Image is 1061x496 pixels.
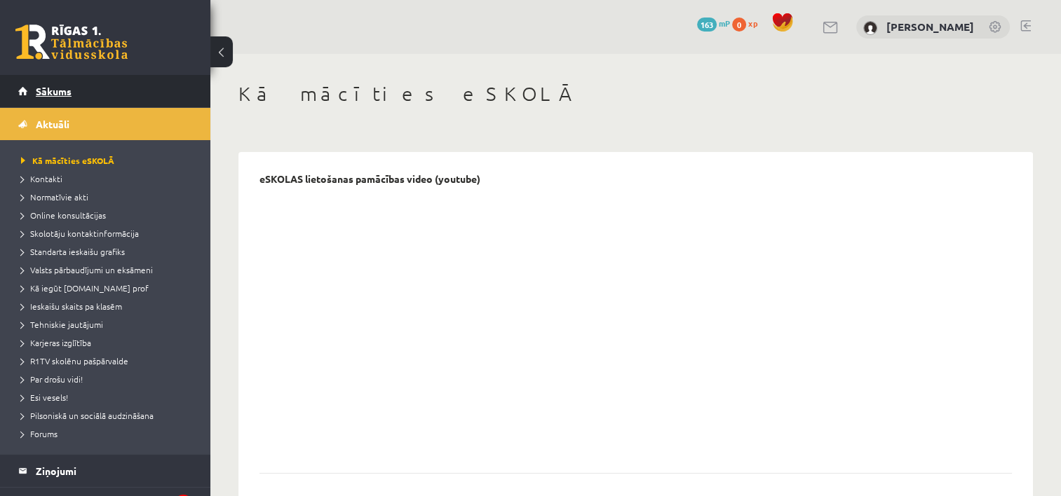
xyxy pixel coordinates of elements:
[21,227,196,240] a: Skolotāju kontaktinformācija
[21,355,128,366] span: R1TV skolēnu pašpārvalde
[18,75,193,107] a: Sākums
[21,392,68,403] span: Esi vesels!
[21,155,114,166] span: Kā mācīties eSKOLĀ
[21,173,62,184] span: Kontakti
[21,154,196,167] a: Kā mācīties eSKOLĀ
[21,319,103,330] span: Tehniskie jautājumi
[21,373,196,385] a: Par drošu vidi!
[18,108,193,140] a: Aktuāli
[21,172,196,185] a: Kontakti
[21,409,196,422] a: Pilsoniskā un sociālā audzināšana
[732,18,764,29] a: 0 xp
[21,410,154,421] span: Pilsoniskā un sociālā audzināšana
[238,82,1033,106] h1: Kā mācīties eSKOLĀ
[21,245,196,258] a: Standarta ieskaišu grafiks
[21,337,91,348] span: Karjeras izglītība
[36,455,193,487] legend: Ziņojumi
[21,427,196,440] a: Forums
[21,318,196,331] a: Tehniskie jautājumi
[719,18,730,29] span: mP
[697,18,730,29] a: 163 mP
[36,85,72,97] span: Sākums
[21,300,196,312] a: Ieskaišu skaits pa klasēm
[21,246,125,257] span: Standarta ieskaišu grafiks
[863,21,877,35] img: Lina Tovanceva
[21,428,58,439] span: Forums
[886,20,974,34] a: [PERSON_NAME]
[21,336,196,349] a: Karjeras izglītība
[748,18,757,29] span: xp
[21,209,106,221] span: Online konsultācijas
[732,18,746,32] span: 0
[697,18,717,32] span: 163
[21,301,122,312] span: Ieskaišu skaits pa klasēm
[21,282,149,294] span: Kā iegūt [DOMAIN_NAME] prof
[259,173,480,185] p: eSKOLAS lietošanas pamācības video (youtube)
[21,209,196,221] a: Online konsultācijas
[21,191,196,203] a: Normatīvie akti
[21,264,153,275] span: Valsts pārbaudījumi un eksāmeni
[21,263,196,276] a: Valsts pārbaudījumi un eksāmeni
[21,282,196,294] a: Kā iegūt [DOMAIN_NAME] prof
[36,118,69,130] span: Aktuāli
[18,455,193,487] a: Ziņojumi
[21,191,88,202] span: Normatīvie akti
[21,354,196,367] a: R1TV skolēnu pašpārvalde
[21,228,139,239] span: Skolotāju kontaktinformācija
[21,391,196,404] a: Esi vesels!
[21,373,83,385] span: Par drošu vidi!
[15,25,128,60] a: Rīgas 1. Tālmācības vidusskola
